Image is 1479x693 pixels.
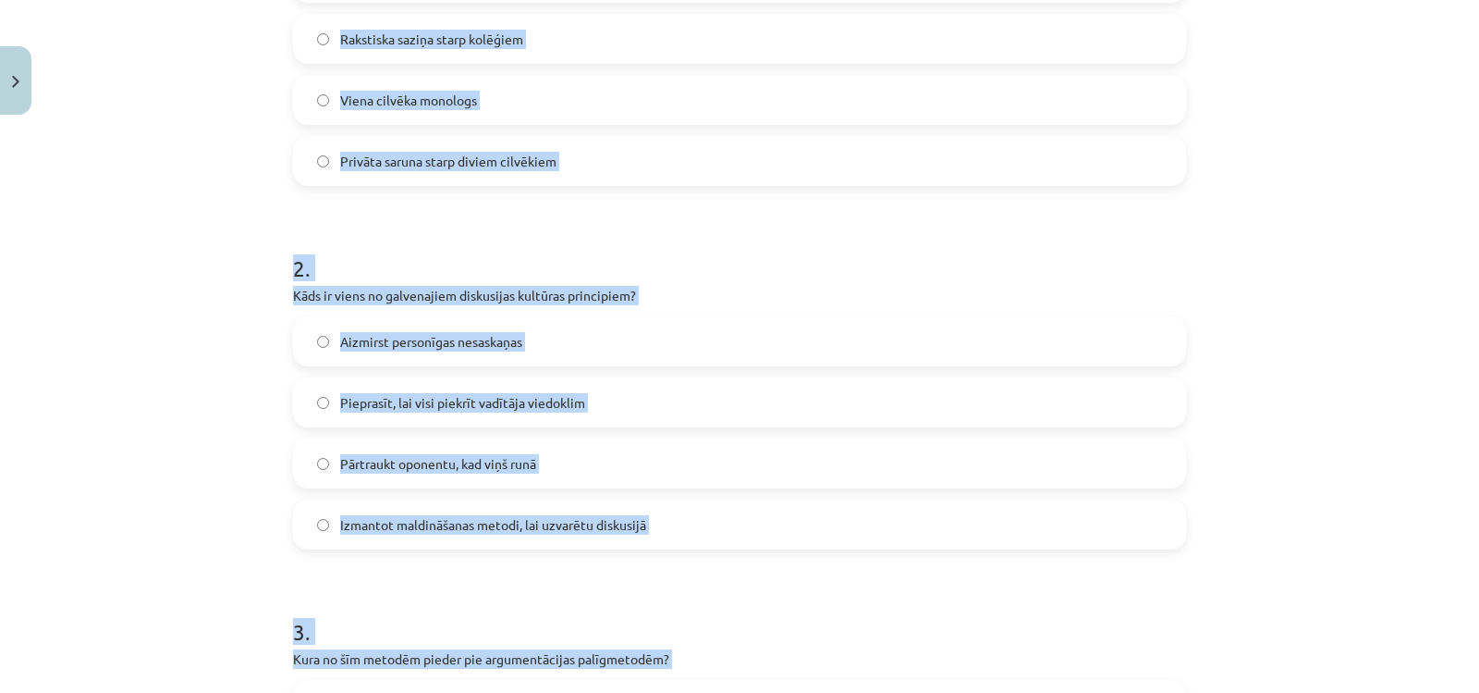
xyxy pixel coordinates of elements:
[317,397,329,409] input: Pieprasīt, lai visi piekrīt vadītāja viedoklim
[340,91,477,110] span: Viena cilvēka monologs
[317,519,329,531] input: Izmantot maldināšanas metodi, lai uzvarētu diskusijā
[317,94,329,106] input: Viena cilvēka monologs
[293,286,1186,305] p: Kāds ir viens no galvenajiem diskusijas kultūras principiem?
[317,33,329,45] input: Rakstiska saziņa starp kolēģiem
[12,76,19,88] img: icon-close-lesson-0947bae3869378f0d4975bcd49f059093ad1ed9edebbc8119c70593378902aed.svg
[293,223,1186,280] h1: 2 .
[340,515,646,535] span: Izmantot maldināšanas metodi, lai uzvarētu diskusijā
[317,155,329,167] input: Privāta saruna starp diviem cilvēkiem
[340,454,536,474] span: Pārtraukt oponentu, kad viņš runā
[317,336,329,348] input: Aizmirst personīgas nesaskaņas
[340,393,585,413] span: Pieprasīt, lai visi piekrīt vadītāja viedoklim
[340,332,522,352] span: Aizmirst personīgas nesaskaņas
[340,152,556,171] span: Privāta saruna starp diviem cilvēkiem
[293,587,1186,644] h1: 3 .
[317,458,329,470] input: Pārtraukt oponentu, kad viņš runā
[293,650,1186,669] p: Kura no šīm metodēm pieder pie argumentācijas palīgmetodēm?
[340,30,523,49] span: Rakstiska saziņa starp kolēģiem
